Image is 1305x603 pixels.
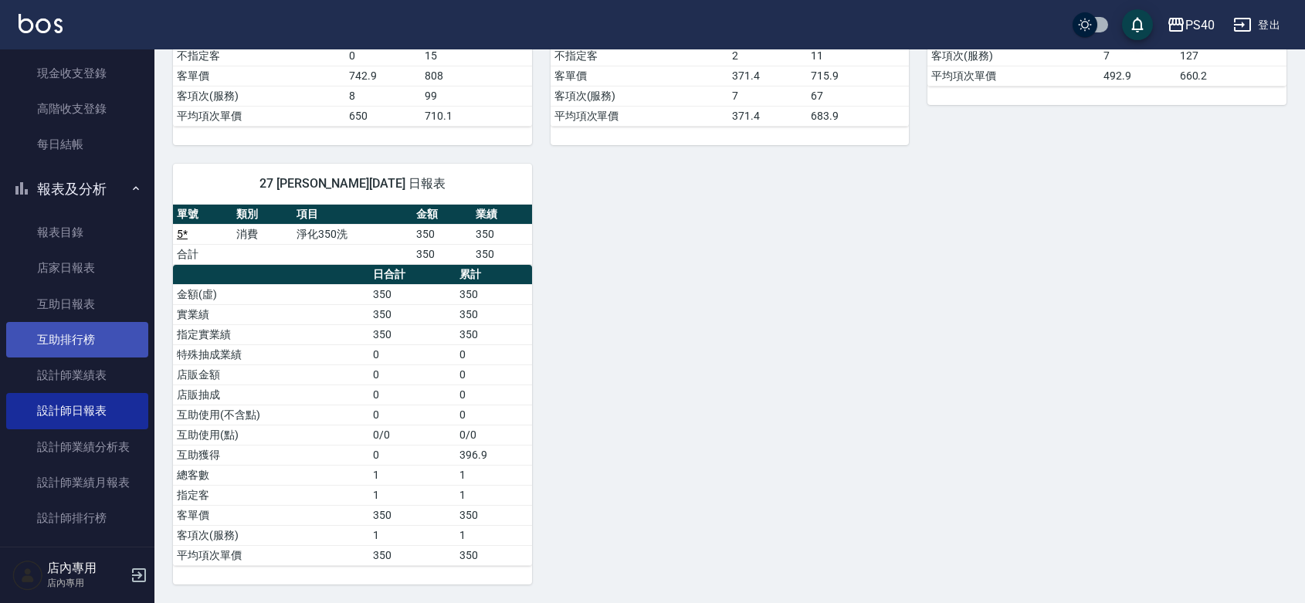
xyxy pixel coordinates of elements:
table: a dense table [173,265,532,566]
td: 客項次(服務) [927,46,1100,66]
td: 互助使用(不含點) [173,405,369,425]
a: 設計師日報表 [6,393,148,429]
td: 0 [345,46,421,66]
td: 710.1 [421,106,531,126]
td: 總客數 [173,465,369,485]
td: 客單價 [173,66,345,86]
td: 350 [412,224,472,244]
td: 99 [421,86,531,106]
th: 金額 [412,205,472,225]
td: 不指定客 [551,46,728,66]
td: 492.9 [1100,66,1175,86]
a: 店家日報表 [6,250,148,286]
td: 互助獲得 [173,445,369,465]
td: 1 [369,485,456,505]
td: 7 [728,86,807,106]
td: 0 [456,344,532,364]
td: 808 [421,66,531,86]
td: 0 [369,344,456,364]
td: 371.4 [728,66,807,86]
td: 1 [369,525,456,545]
td: 350 [456,284,532,304]
button: save [1122,9,1153,40]
td: 指定客 [173,485,369,505]
td: 350 [369,324,456,344]
td: 350 [472,224,532,244]
td: 15 [421,46,531,66]
button: PS40 [1161,9,1221,41]
th: 項目 [293,205,412,225]
a: 設計師業績分析表 [6,429,148,465]
td: 客單價 [173,505,369,525]
td: 平均項次單價 [927,66,1100,86]
td: 合計 [173,244,232,264]
td: 0 [369,364,456,384]
td: 67 [807,86,910,106]
a: 服務扣項明細表 [6,536,148,571]
td: 350 [369,545,456,565]
td: 0/0 [369,425,456,445]
td: 指定實業績 [173,324,369,344]
td: 350 [456,505,532,525]
td: 客項次(服務) [551,86,728,106]
td: 1 [456,485,532,505]
td: 1 [369,465,456,485]
a: 互助日報表 [6,286,148,322]
th: 日合計 [369,265,456,285]
a: 互助排行榜 [6,322,148,357]
a: 設計師排行榜 [6,500,148,536]
td: 0 [456,384,532,405]
td: 8 [345,86,421,106]
td: 650 [345,106,421,126]
td: 金額(虛) [173,284,369,304]
td: 0 [456,405,532,425]
td: 350 [369,304,456,324]
td: 0 [456,364,532,384]
td: 371.4 [728,106,807,126]
div: PS40 [1185,15,1215,35]
table: a dense table [173,205,532,265]
td: 683.9 [807,106,910,126]
img: Logo [19,14,63,33]
td: 350 [472,244,532,264]
span: 27 [PERSON_NAME][DATE] 日報表 [192,176,514,191]
a: 設計師業績月報表 [6,465,148,500]
td: 客項次(服務) [173,86,345,106]
h5: 店內專用 [47,561,126,576]
td: 11 [807,46,910,66]
td: 0 [369,384,456,405]
td: 平均項次單價 [173,106,345,126]
td: 350 [456,545,532,565]
td: 1 [456,525,532,545]
button: 報表及分析 [6,169,148,209]
td: 660.2 [1176,66,1286,86]
td: 350 [369,284,456,304]
td: 0/0 [456,425,532,445]
th: 單號 [173,205,232,225]
td: 店販抽成 [173,384,369,405]
td: 715.9 [807,66,910,86]
td: 350 [456,304,532,324]
th: 類別 [232,205,292,225]
td: 不指定客 [173,46,345,66]
a: 現金收支登錄 [6,56,148,91]
img: Person [12,560,43,591]
button: 登出 [1227,11,1286,39]
td: 350 [412,244,472,264]
a: 每日結帳 [6,127,148,162]
td: 350 [456,324,532,344]
td: 1 [456,465,532,485]
th: 業績 [472,205,532,225]
td: 客項次(服務) [173,525,369,545]
td: 淨化350洗 [293,224,412,244]
td: 平均項次單價 [173,545,369,565]
td: 0 [369,405,456,425]
a: 報表目錄 [6,215,148,250]
td: 平均項次單價 [551,106,728,126]
p: 店內專用 [47,576,126,590]
td: 店販金額 [173,364,369,384]
a: 高階收支登錄 [6,91,148,127]
td: 2 [728,46,807,66]
td: 消費 [232,224,292,244]
td: 7 [1100,46,1175,66]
